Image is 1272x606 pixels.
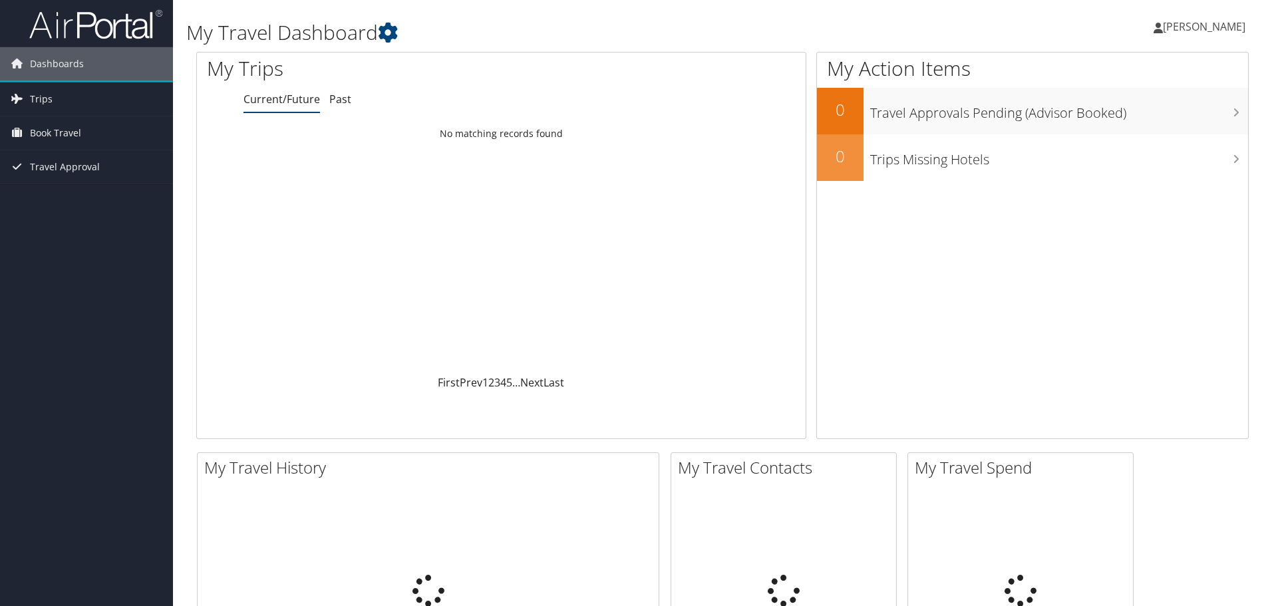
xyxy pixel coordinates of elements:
a: Last [544,375,564,390]
span: Trips [30,82,53,116]
a: [PERSON_NAME] [1154,7,1259,47]
a: 5 [506,375,512,390]
a: 0Trips Missing Hotels [817,134,1248,181]
h1: My Travel Dashboard [186,19,901,47]
h1: My Trips [207,55,542,82]
a: 4 [500,375,506,390]
h3: Travel Approvals Pending (Advisor Booked) [870,97,1248,122]
span: [PERSON_NAME] [1163,19,1245,34]
a: First [438,375,460,390]
span: Book Travel [30,116,81,150]
a: 2 [488,375,494,390]
td: No matching records found [197,122,806,146]
span: Travel Approval [30,150,100,184]
h2: 0 [817,98,864,121]
a: Current/Future [243,92,320,106]
h2: My Travel Contacts [678,456,896,479]
h2: My Travel Spend [915,456,1133,479]
h3: Trips Missing Hotels [870,144,1248,169]
h2: My Travel History [204,456,659,479]
a: 3 [494,375,500,390]
a: Past [329,92,351,106]
h1: My Action Items [817,55,1248,82]
a: Prev [460,375,482,390]
a: 1 [482,375,488,390]
a: Next [520,375,544,390]
span: … [512,375,520,390]
span: Dashboards [30,47,84,80]
img: airportal-logo.png [29,9,162,40]
a: 0Travel Approvals Pending (Advisor Booked) [817,88,1248,134]
h2: 0 [817,145,864,168]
